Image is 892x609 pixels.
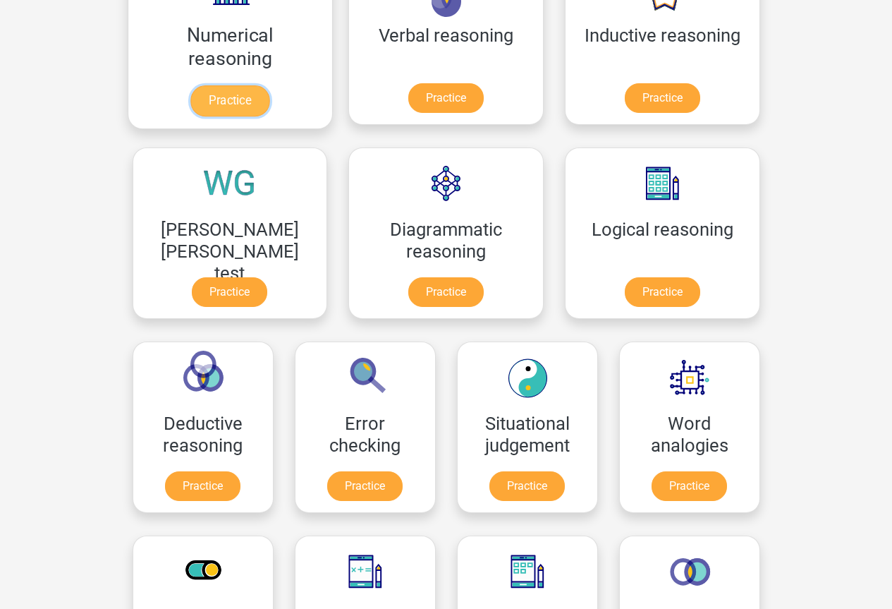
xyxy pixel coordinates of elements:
[489,471,565,501] a: Practice
[408,277,484,307] a: Practice
[625,277,700,307] a: Practice
[408,83,484,113] a: Practice
[652,471,727,501] a: Practice
[190,85,269,116] a: Practice
[625,83,700,113] a: Practice
[327,471,403,501] a: Practice
[165,471,240,501] a: Practice
[192,277,267,307] a: Practice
